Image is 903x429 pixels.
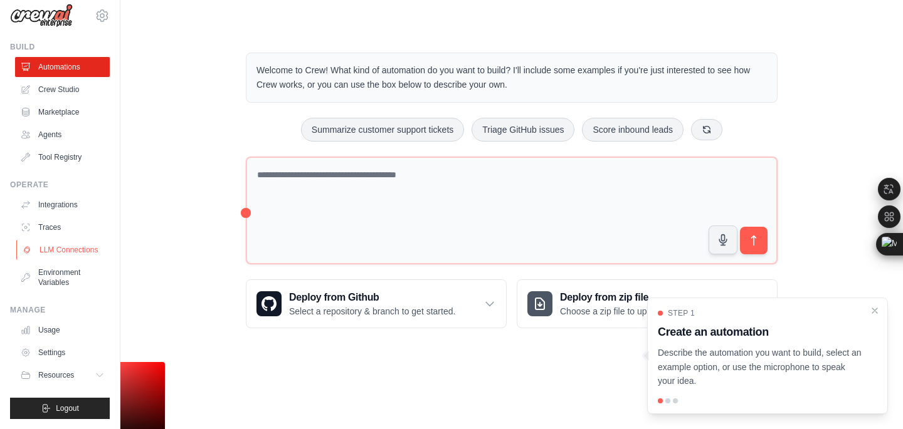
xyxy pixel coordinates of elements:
a: Environment Variables [15,262,110,292]
div: Operate [10,180,110,190]
button: Triage GitHub issues [472,118,574,142]
button: Logout [10,398,110,419]
a: Tool Registry [15,147,110,167]
p: Describe the automation you want to build, select an example option, or use the microphone to spe... [658,346,862,388]
h3: Create an automation [658,323,862,341]
button: Resources [15,365,110,385]
a: Settings [15,343,110,363]
a: Traces [15,217,110,237]
a: Crew Studio [15,80,110,100]
span: Resources [38,370,74,380]
iframe: Chat Widget [840,369,903,429]
a: LLM Connections [16,240,111,260]
a: Automations [15,57,110,77]
span: Logout [56,403,79,413]
a: Marketplace [15,102,110,122]
a: Usage [15,320,110,340]
div: Manage [10,305,110,315]
img: Logo [10,4,73,28]
p: Select a repository & branch to get started. [289,305,455,318]
a: Integrations [15,195,110,215]
h3: Deploy from Github [289,290,455,305]
button: Score inbound leads [582,118,684,142]
div: Build [10,42,110,52]
div: Виджет чата [840,369,903,429]
span: Step 1 [668,308,695,318]
a: Agents [15,125,110,145]
p: Welcome to Crew! What kind of automation do you want to build? I'll include some examples if you'... [256,63,767,92]
button: Summarize customer support tickets [301,118,464,142]
h3: Deploy from zip file [560,290,666,305]
p: Choose a zip file to upload. [560,305,666,318]
button: Close walkthrough [870,306,880,316]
